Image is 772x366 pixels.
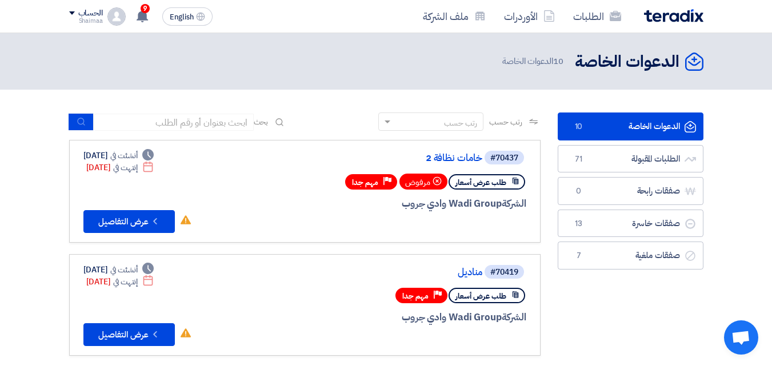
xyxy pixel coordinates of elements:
div: رتب حسب [444,117,477,129]
a: Open chat [724,320,758,355]
div: Wadi Group وادي جروب [251,310,526,325]
a: الأوردرات [495,3,564,30]
span: الشركة [502,196,526,211]
button: عرض التفاصيل [83,210,175,233]
span: 0 [572,186,586,197]
span: English [170,13,194,21]
span: 10 [553,55,563,67]
a: مناديل [254,267,482,277]
h2: الدعوات الخاصة [575,51,679,73]
span: 9 [141,4,150,13]
span: طلب عرض أسعار [455,291,506,301]
a: ملف الشركة [414,3,495,30]
span: مهم جدا [352,177,378,188]
div: #70437 [490,154,518,162]
span: طلب عرض أسعار [455,177,506,188]
div: [DATE] [83,150,154,162]
a: الطلبات [564,3,630,30]
span: إنتهت في [113,276,138,288]
div: #70419 [490,268,518,276]
span: الشركة [502,310,526,324]
div: مرفوض [399,174,447,190]
a: صفقات خاسرة13 [558,210,703,238]
span: إنتهت في [113,162,138,174]
div: [DATE] [86,162,154,174]
input: ابحث بعنوان أو رقم الطلب [94,114,254,131]
span: 13 [572,218,586,230]
div: Wadi Group وادي جروب [251,196,526,211]
button: عرض التفاصيل [83,323,175,346]
span: رتب حسب [489,116,522,128]
span: 71 [572,154,586,165]
span: أنشئت في [110,150,138,162]
div: الحساب [78,9,103,18]
img: profile_test.png [107,7,126,26]
span: الدعوات الخاصة [502,55,565,68]
a: الطلبات المقبولة71 [558,145,703,173]
div: Shaimaa [69,18,103,24]
span: 7 [572,250,586,262]
div: [DATE] [86,276,154,288]
span: بحث [254,116,269,128]
a: الدعوات الخاصة10 [558,112,703,140]
img: Teradix logo [644,9,703,22]
a: خامات نظافة 2 [254,153,482,163]
div: [DATE] [83,264,154,276]
a: صفقات رابحة0 [558,177,703,205]
span: 10 [572,121,586,132]
span: مهم جدا [402,291,429,301]
span: أنشئت في [110,264,138,276]
button: English [162,7,213,26]
a: صفقات ملغية7 [558,242,703,270]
